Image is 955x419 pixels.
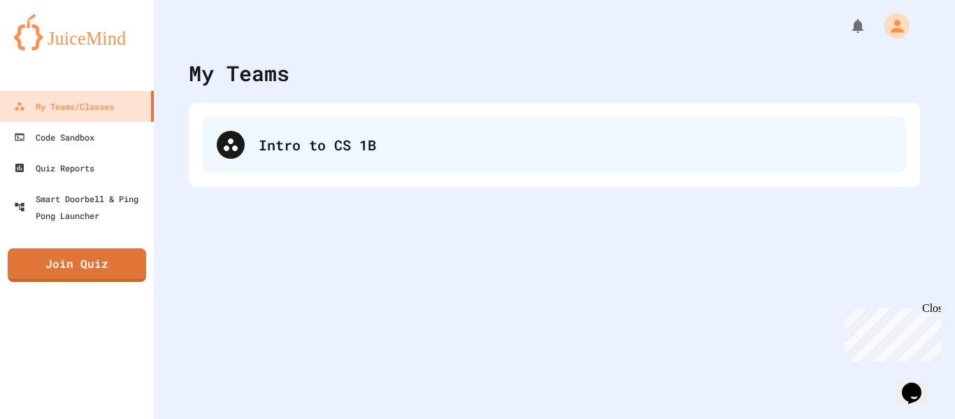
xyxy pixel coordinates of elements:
[259,134,892,155] div: Intro to CS 1B
[896,363,941,405] iframe: chat widget
[14,190,148,224] div: Smart Doorbell & Ping Pong Launcher
[189,57,289,89] div: My Teams
[14,159,94,176] div: Quiz Reports
[14,98,114,115] div: My Teams/Classes
[14,129,94,145] div: Code Sandbox
[6,6,96,89] div: Chat with us now!Close
[14,14,140,50] img: logo-orange.svg
[870,10,913,42] div: My Account
[8,248,146,282] a: Join Quiz
[839,302,941,362] iframe: chat widget
[824,14,870,38] div: My Notifications
[203,117,906,173] div: Intro to CS 1B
